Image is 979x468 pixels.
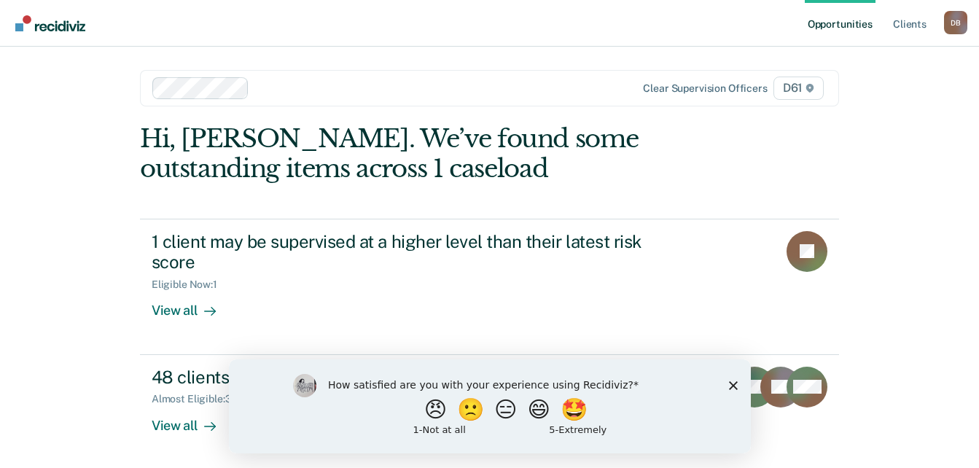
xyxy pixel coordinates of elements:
[140,124,699,184] div: Hi, [PERSON_NAME]. We’ve found some outstanding items across 1 caseload
[15,15,85,31] img: Recidiviz
[152,278,229,291] div: Eligible Now : 1
[152,393,250,405] div: Almost Eligible : 39
[944,11,967,34] button: Profile dropdown button
[229,359,751,453] iframe: Survey by Kim from Recidiviz
[152,367,663,388] div: 48 clients may be eligible for Compliant Reporting
[773,77,824,100] span: D61
[140,219,839,355] a: 1 client may be supervised at a higher level than their latest risk scoreEligible Now:1View all
[643,82,767,95] div: Clear supervision officers
[944,11,967,34] div: D B
[152,231,663,273] div: 1 client may be supervised at a higher level than their latest risk score
[152,405,233,434] div: View all
[152,291,233,319] div: View all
